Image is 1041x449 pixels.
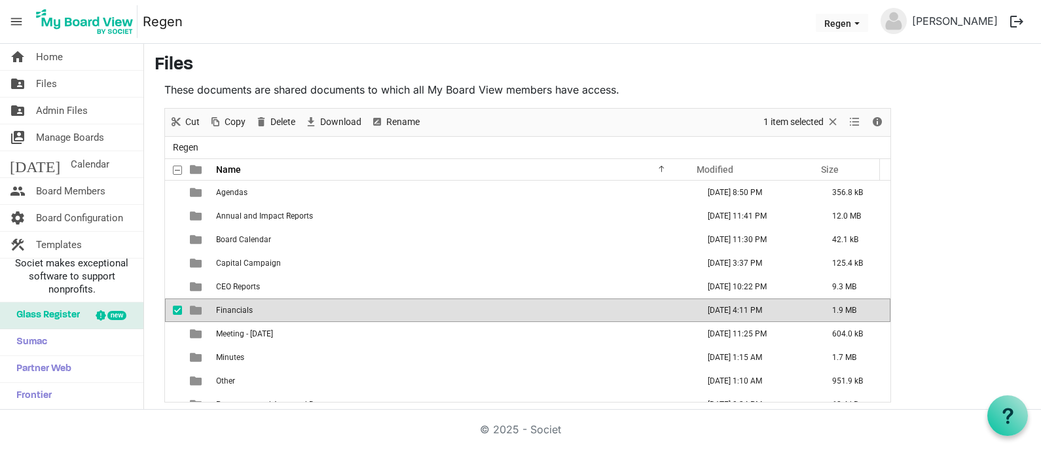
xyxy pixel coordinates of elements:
div: Copy [204,109,250,136]
td: 68.4 kB is template cell column header Size [818,393,890,416]
td: is template cell column header type [182,204,212,228]
span: settings [10,205,26,231]
span: Admin Files [36,98,88,124]
span: Regen [170,139,201,156]
td: checkbox [165,298,182,322]
td: CEO Reports is template cell column header Name [212,275,694,298]
td: Other is template cell column header Name [212,369,694,393]
span: Board Configuration [36,205,123,231]
button: Details [869,114,886,130]
div: Delete [250,109,300,136]
span: Delete [269,114,297,130]
span: construction [10,232,26,258]
td: 1.7 MB is template cell column header Size [818,346,890,369]
img: no-profile-picture.svg [881,8,907,34]
p: These documents are shared documents to which all My Board View members have access. [164,82,891,98]
td: checkbox [165,251,182,275]
td: May 22, 2025 11:41 PM column header Modified [694,204,818,228]
span: Calendar [71,151,109,177]
td: November 19, 2024 9:34 PM column header Modified [694,393,818,416]
button: View dropdownbutton [847,114,862,130]
a: Regen [143,9,183,35]
span: Meeting - [DATE] [216,329,273,338]
div: new [107,311,126,320]
span: Other [216,376,235,386]
td: 125.4 kB is template cell column header Size [818,251,890,275]
td: Minutes is template cell column header Name [212,346,694,369]
span: Modified [697,164,733,175]
td: March 31, 2025 11:30 PM column header Modified [694,228,818,251]
td: 9.3 MB is template cell column header Size [818,275,890,298]
span: Frontier [10,383,52,409]
td: 951.9 kB is template cell column header Size [818,369,890,393]
span: Templates [36,232,82,258]
span: folder_shared [10,71,26,97]
span: Financials [216,306,253,315]
div: Clear selection [759,109,844,136]
button: Download [302,114,364,130]
button: Delete [253,114,298,130]
td: Meeting - July 28, 2025 is template cell column header Name [212,322,694,346]
td: is template cell column header type [182,228,212,251]
td: checkbox [165,228,182,251]
td: 12.0 MB is template cell column header Size [818,204,890,228]
td: is template cell column header type [182,298,212,322]
td: May 25, 2024 1:10 AM column header Modified [694,369,818,393]
td: Annual and Impact Reports is template cell column header Name [212,204,694,228]
img: My Board View Logo [32,5,137,38]
span: switch_account [10,124,26,151]
td: 604.0 kB is template cell column header Size [818,322,890,346]
td: Permanent and Approved Documents is template cell column header Name [212,393,694,416]
td: checkbox [165,204,182,228]
td: September 11, 2025 1:15 AM column header Modified [694,346,818,369]
td: 1.9 MB is template cell column header Size [818,298,890,322]
td: is template cell column header type [182,322,212,346]
td: January 23, 2025 3:37 PM column header Modified [694,251,818,275]
span: home [10,44,26,70]
td: is template cell column header type [182,275,212,298]
td: September 16, 2025 10:22 PM column header Modified [694,275,818,298]
span: Annual and Impact Reports [216,211,313,221]
span: Board Calendar [216,235,271,244]
button: Regen dropdownbutton [816,14,868,32]
a: © 2025 - Societ [480,423,561,436]
td: July 24, 2025 4:11 PM column header Modified [694,298,818,322]
span: Partner Web [10,356,71,382]
span: Cut [184,114,201,130]
span: Manage Boards [36,124,104,151]
span: Files [36,71,57,97]
td: checkbox [165,322,182,346]
div: Download [300,109,366,136]
td: checkbox [165,369,182,393]
td: July 28, 2025 8:50 PM column header Modified [694,181,818,204]
span: Permanent and Approved Documents [216,400,350,409]
button: Selection [761,114,842,130]
span: Download [319,114,363,130]
span: [DATE] [10,151,60,177]
span: Societ makes exceptional software to support nonprofits. [6,257,137,296]
span: Capital Campaign [216,259,281,268]
td: checkbox [165,181,182,204]
td: Financials is template cell column header Name [212,298,694,322]
span: 1 item selected [762,114,825,130]
td: Capital Campaign is template cell column header Name [212,251,694,275]
button: Copy [207,114,248,130]
div: View [844,109,866,136]
span: Home [36,44,63,70]
div: Details [866,109,888,136]
td: is template cell column header type [182,181,212,204]
td: July 28, 2025 11:25 PM column header Modified [694,322,818,346]
td: is template cell column header type [182,369,212,393]
td: Agendas is template cell column header Name [212,181,694,204]
td: 356.8 kB is template cell column header Size [818,181,890,204]
span: Name [216,164,241,175]
a: [PERSON_NAME] [907,8,1003,34]
a: My Board View Logo [32,5,143,38]
span: Size [821,164,839,175]
td: checkbox [165,393,182,416]
span: CEO Reports [216,282,260,291]
td: checkbox [165,346,182,369]
h3: Files [155,54,1031,77]
td: Board Calendar is template cell column header Name [212,228,694,251]
div: Rename [366,109,424,136]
